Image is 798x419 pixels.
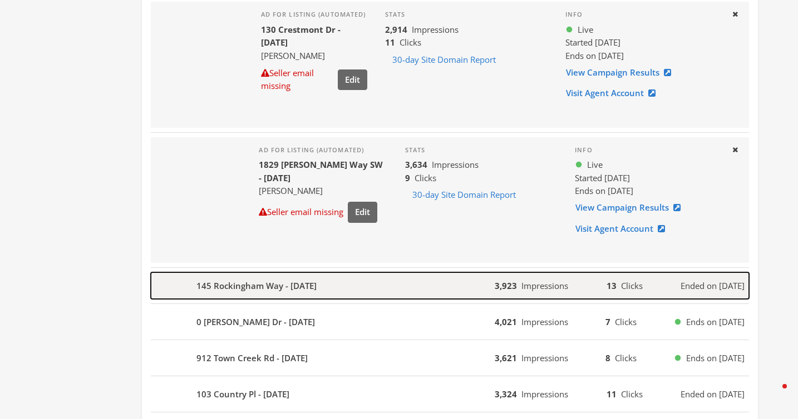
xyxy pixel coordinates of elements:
span: Ends on [DATE] [565,50,624,61]
span: Impressions [521,316,568,327]
div: [PERSON_NAME] [259,184,387,197]
span: Ends on [DATE] [575,185,633,196]
b: 3,324 [495,388,517,400]
span: Clicks [621,388,643,400]
b: 11 [385,37,395,48]
span: Clicks [400,37,421,48]
b: 145 Rockingham Way - [DATE] [196,280,317,292]
span: Impressions [521,280,568,291]
button: 0 [PERSON_NAME] Dr - [DATE]4,021Impressions7ClicksEnds on [DATE] [151,308,749,335]
div: Started [DATE] [575,172,722,184]
button: 912 Town Creek Rd - [DATE]3,621Impressions8ClicksEnds on [DATE] [151,345,749,371]
button: Edit [348,202,377,222]
span: Live [578,23,593,36]
span: Clicks [621,280,643,291]
h4: Stats [405,146,558,154]
b: 3,634 [405,159,427,170]
iframe: Intercom live chat [760,381,787,408]
h4: Info [565,11,723,18]
div: Seller email missing [259,206,343,218]
b: 3,621 [495,352,517,363]
a: View Campaign Results [575,197,688,218]
b: 1829 [PERSON_NAME] Way SW - [DATE] [259,159,383,183]
div: Seller email missing [261,67,333,93]
b: 8 [605,352,610,363]
span: Impressions [521,388,568,400]
h4: Ad for listing (automated) [261,11,367,18]
span: Ended on [DATE] [681,280,745,292]
h4: Info [575,146,722,154]
button: 145 Rockingham Way - [DATE]3,923Impressions13ClicksEnded on [DATE] [151,272,749,299]
span: Ends on [DATE] [686,316,745,328]
span: Ends on [DATE] [686,352,745,365]
b: 0 [PERSON_NAME] Dr - [DATE] [196,316,315,328]
button: 30-day Site Domain Report [405,184,523,205]
button: 103 Country Pl - [DATE]3,324Impressions11ClicksEnded on [DATE] [151,381,749,407]
b: 130 Crestmont Dr - [DATE] [261,24,341,48]
span: Clicks [615,316,637,327]
span: Impressions [412,24,459,35]
button: 30-day Site Domain Report [385,49,503,70]
b: 3,923 [495,280,517,291]
b: 103 Country Pl - [DATE] [196,388,289,401]
a: Visit Agent Account [575,218,672,239]
b: 4,021 [495,316,517,327]
a: View Campaign Results [565,62,678,83]
span: Ended on [DATE] [681,388,745,401]
div: [PERSON_NAME] [261,49,367,62]
b: 912 Town Creek Rd - [DATE] [196,352,308,365]
h4: Ad for listing (automated) [259,146,387,154]
div: Started [DATE] [565,36,723,49]
b: 13 [607,280,617,291]
button: Edit [338,69,367,90]
h4: Stats [385,11,548,18]
span: Clicks [615,352,637,363]
span: Impressions [432,159,479,170]
b: 9 [405,172,410,183]
span: Clicks [415,172,436,183]
b: 2,914 [385,24,407,35]
a: Visit Agent Account [565,83,663,103]
b: 7 [605,316,610,327]
span: Live [587,158,603,171]
span: Impressions [521,352,568,363]
b: 11 [607,388,617,400]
